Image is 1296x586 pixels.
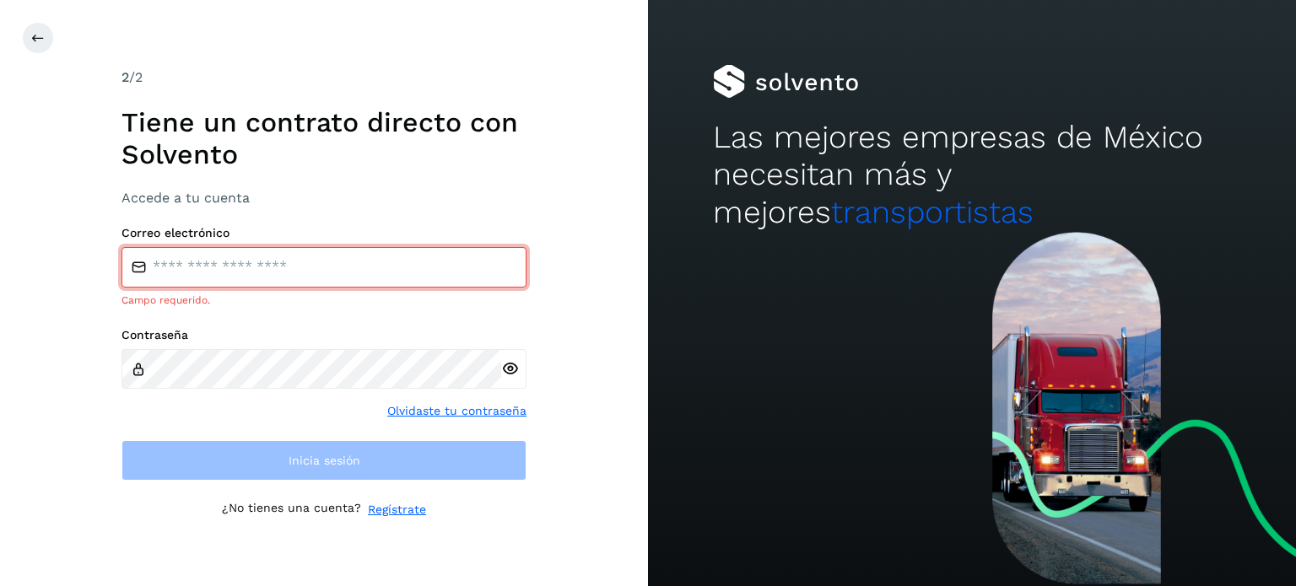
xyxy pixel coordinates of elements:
a: Regístrate [368,501,426,519]
h2: Las mejores empresas de México necesitan más y mejores [713,119,1231,231]
label: Contraseña [121,328,526,342]
span: transportistas [831,194,1034,230]
button: Inicia sesión [121,440,526,481]
div: Campo requerido. [121,293,526,308]
div: /2 [121,67,526,88]
a: Olvidaste tu contraseña [387,402,526,420]
label: Correo electrónico [121,226,526,240]
h3: Accede a tu cuenta [121,190,526,206]
h1: Tiene un contrato directo con Solvento [121,106,526,171]
p: ¿No tienes una cuenta? [222,501,361,519]
span: Inicia sesión [289,454,360,466]
span: 2 [121,69,129,85]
